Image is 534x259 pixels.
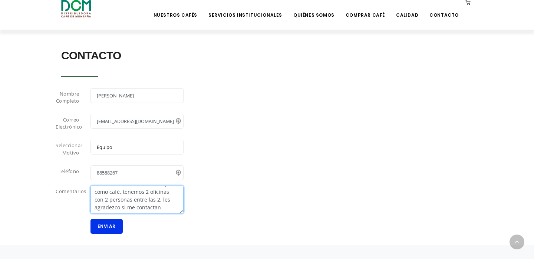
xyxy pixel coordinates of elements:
a: Quiénes Somos [289,1,339,18]
h2: CONTACTO [61,45,473,66]
button: Enviar [90,219,123,234]
input: Correo Electrónico [90,114,184,129]
a: Nuestros Cafés [149,1,202,18]
label: Comentarios [50,186,85,212]
a: Comprar Café [341,1,389,18]
label: Seleccionar Motivo [50,140,85,159]
a: Calidad [392,1,423,18]
input: Nombre Completo [90,88,184,103]
a: Servicios Institucionales [204,1,287,18]
label: Teléfono [50,165,85,179]
a: Contacto [425,1,463,18]
input: Teléfono [90,165,184,180]
label: Correo Electrónico [50,114,85,133]
label: Nombre Completo [50,88,85,107]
